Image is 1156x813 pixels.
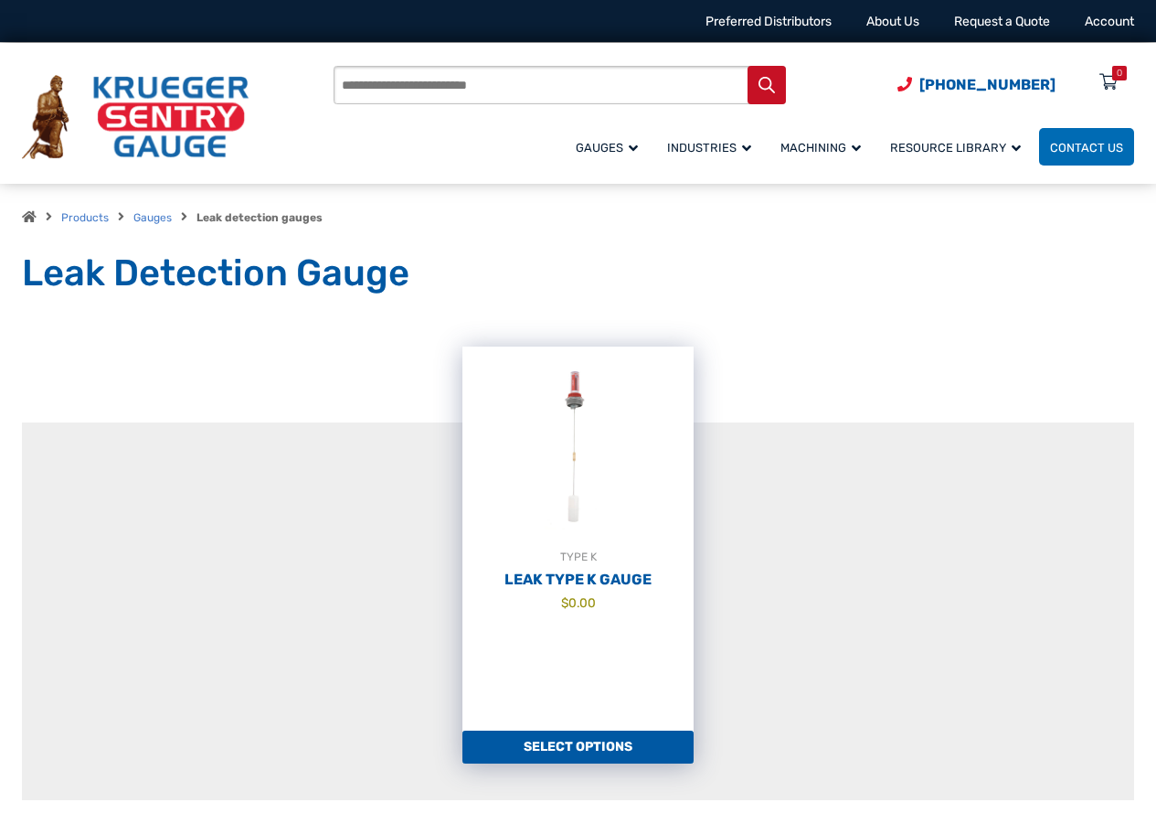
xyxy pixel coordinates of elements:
strong: Leak detection gauges [196,211,323,224]
a: Preferred Distributors [705,14,832,29]
a: Gauges [133,211,172,224]
div: 0 [1117,66,1122,80]
a: Request a Quote [954,14,1050,29]
a: Phone Number (920) 434-8860 [897,73,1055,96]
div: TYPE K [462,548,694,566]
span: Machining [780,141,861,155]
bdi: 0.00 [561,595,596,610]
span: Industries [667,141,751,155]
h2: Leak Type K Gauge [462,571,694,589]
a: Industries [656,125,769,168]
a: TYPE KLeak Type K Gauge $0.00 [462,347,694,731]
a: Machining [769,125,879,168]
span: Contact Us [1050,141,1123,155]
span: Resource Library [890,141,1021,155]
a: Resource Library [879,125,1039,168]
span: [PHONE_NUMBER] [919,76,1055,93]
a: Contact Us [1039,128,1134,166]
span: Gauges [576,141,638,155]
a: Gauges [565,125,656,168]
a: Products [61,211,109,224]
img: Leak Detection Gauge [462,347,694,548]
h1: Leak Detection Gauge [22,251,1134,296]
a: Add to cart: “Leak Type K Gauge” [462,731,694,764]
a: About Us [866,14,919,29]
img: Krueger Sentry Gauge [22,75,249,159]
span: $ [561,595,568,610]
a: Account [1085,14,1134,29]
